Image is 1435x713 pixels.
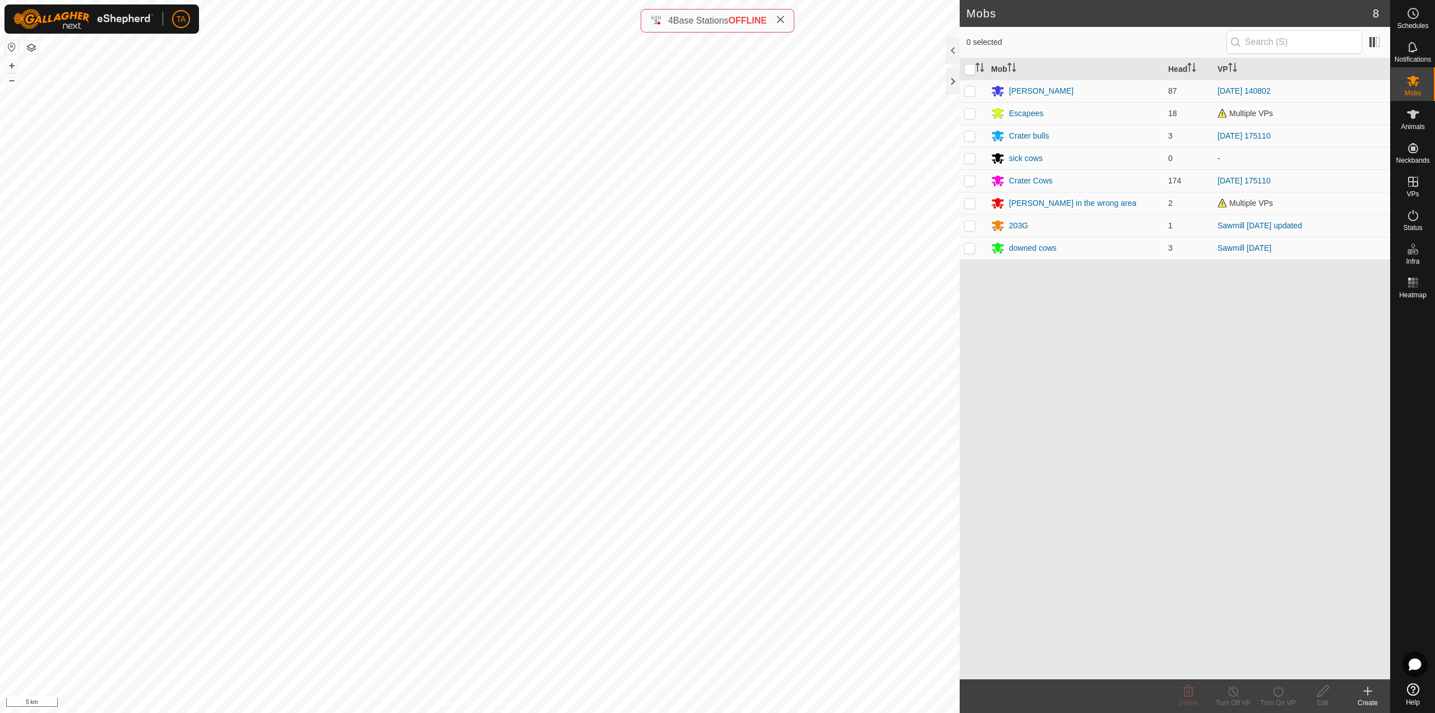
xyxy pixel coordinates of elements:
[436,698,478,709] a: Privacy Policy
[1009,175,1053,187] div: Crater Cows
[1373,5,1379,22] span: 8
[975,65,984,73] p-sorticon: Activate to sort
[25,41,38,54] button: Map Layers
[5,73,18,87] button: –
[1168,176,1181,185] span: 174
[1391,679,1435,710] a: Help
[177,13,186,25] span: TA
[673,16,729,25] span: Base Stations
[987,58,1164,80] th: Mob
[1256,698,1300,708] div: Turn On VP
[1187,65,1196,73] p-sorticon: Activate to sort
[1009,108,1043,119] div: Escapees
[1164,58,1213,80] th: Head
[1399,292,1427,298] span: Heatmap
[1218,131,1271,140] a: [DATE] 175110
[1168,199,1173,208] span: 2
[5,40,18,54] button: Reset Map
[1211,698,1256,708] div: Turn Off VP
[1218,243,1271,252] a: Sawmill [DATE]
[1168,131,1173,140] span: 3
[1009,242,1057,254] div: downed cows
[1345,698,1390,708] div: Create
[1406,258,1419,265] span: Infra
[966,7,1373,20] h2: Mobs
[1226,30,1362,54] input: Search (S)
[1009,85,1073,97] div: [PERSON_NAME]
[13,9,154,29] img: Gallagher Logo
[491,698,524,709] a: Contact Us
[1406,699,1420,706] span: Help
[1168,154,1173,163] span: 0
[1405,90,1421,96] span: Mobs
[1300,698,1345,708] div: Edit
[1228,65,1237,73] p-sorticon: Activate to sort
[1009,220,1028,232] div: 203G
[1218,176,1271,185] a: [DATE] 175110
[1406,191,1419,197] span: VPs
[1218,221,1302,230] a: Sawmill [DATE] updated
[1009,153,1043,164] div: sick cows
[1009,197,1136,209] div: [PERSON_NAME] in the wrong area
[966,36,1226,48] span: 0 selected
[1218,199,1273,208] span: Multiple VPs
[1213,147,1390,169] td: -
[1403,224,1422,231] span: Status
[1168,243,1173,252] span: 3
[1168,109,1177,118] span: 18
[1218,86,1271,95] a: [DATE] 140802
[1179,699,1198,707] span: Delete
[1395,56,1431,63] span: Notifications
[1168,221,1173,230] span: 1
[1007,65,1016,73] p-sorticon: Activate to sort
[1213,58,1390,80] th: VP
[1397,22,1428,29] span: Schedules
[1396,157,1429,164] span: Neckbands
[1401,123,1425,130] span: Animals
[668,16,673,25] span: 4
[1009,130,1049,142] div: Crater bulls
[5,59,18,72] button: +
[1168,86,1177,95] span: 87
[1218,109,1273,118] span: Multiple VPs
[729,16,767,25] span: OFFLINE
